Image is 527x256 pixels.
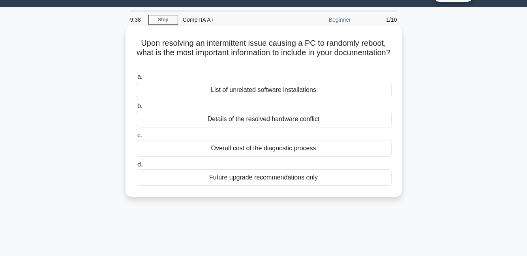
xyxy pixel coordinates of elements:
span: c. [137,132,142,138]
a: Stop [148,15,178,25]
span: a. [137,73,143,80]
div: 9:38 [126,12,148,28]
div: Overall cost of the diagnostic process [136,140,392,157]
div: 1/10 [356,12,402,28]
div: List of unrelated software installations [136,82,392,98]
div: Future upgrade recommendations only [136,169,392,186]
div: Details of the resolved hardware conflict [136,111,392,127]
div: CompTIA A+ [178,12,287,28]
div: Beginner [287,12,356,28]
span: b. [137,103,143,109]
h5: Upon resolving an intermittent issue causing a PC to randomly reboot, what is the most important ... [135,38,392,67]
span: d. [137,161,143,168]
